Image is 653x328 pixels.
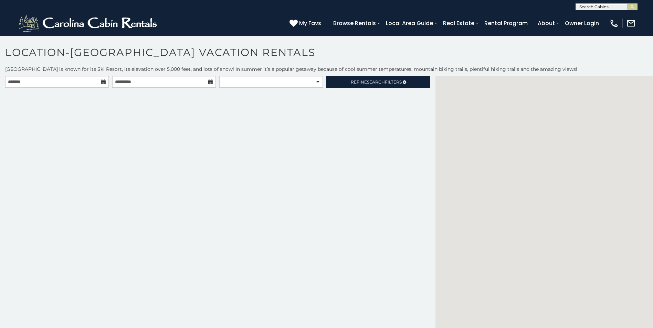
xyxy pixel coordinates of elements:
[326,76,430,88] a: RefineSearchFilters
[609,19,619,28] img: phone-regular-white.png
[561,17,602,29] a: Owner Login
[289,19,323,28] a: My Favs
[330,17,379,29] a: Browse Rentals
[382,17,436,29] a: Local Area Guide
[299,19,321,28] span: My Favs
[17,13,160,34] img: White-1-2.png
[481,17,531,29] a: Rental Program
[351,79,402,85] span: Refine Filters
[367,79,385,85] span: Search
[534,17,558,29] a: About
[626,19,636,28] img: mail-regular-white.png
[440,17,478,29] a: Real Estate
